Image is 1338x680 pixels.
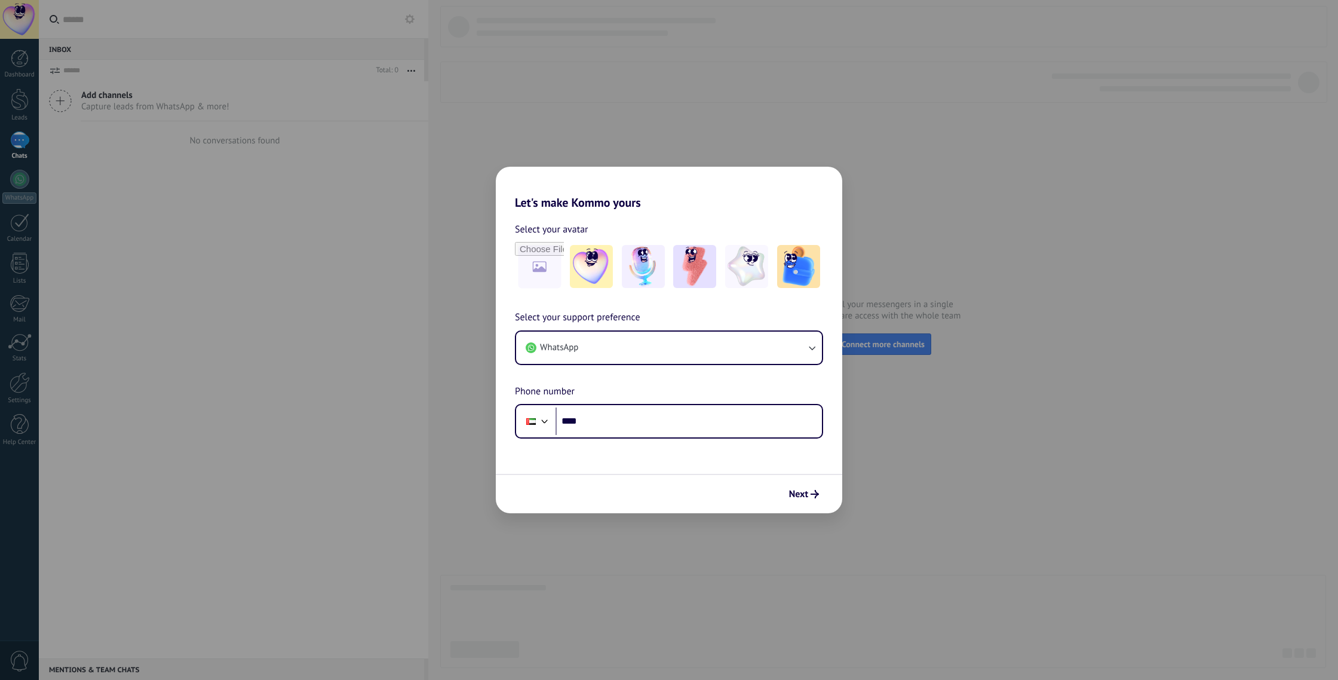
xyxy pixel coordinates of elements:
h2: Let's make Kommo yours [496,167,842,210]
img: -1.jpeg [570,245,613,288]
img: -4.jpeg [725,245,768,288]
button: WhatsApp [516,332,822,364]
span: Select your avatar [515,222,588,237]
span: WhatsApp [540,342,578,354]
span: Phone number [515,384,575,400]
img: -5.jpeg [777,245,820,288]
img: -3.jpeg [673,245,716,288]
span: Select your support preference [515,310,640,326]
img: -2.jpeg [622,245,665,288]
span: Next [789,490,808,498]
button: Next [784,484,824,504]
div: United Arab Emirates: + 971 [520,409,542,434]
